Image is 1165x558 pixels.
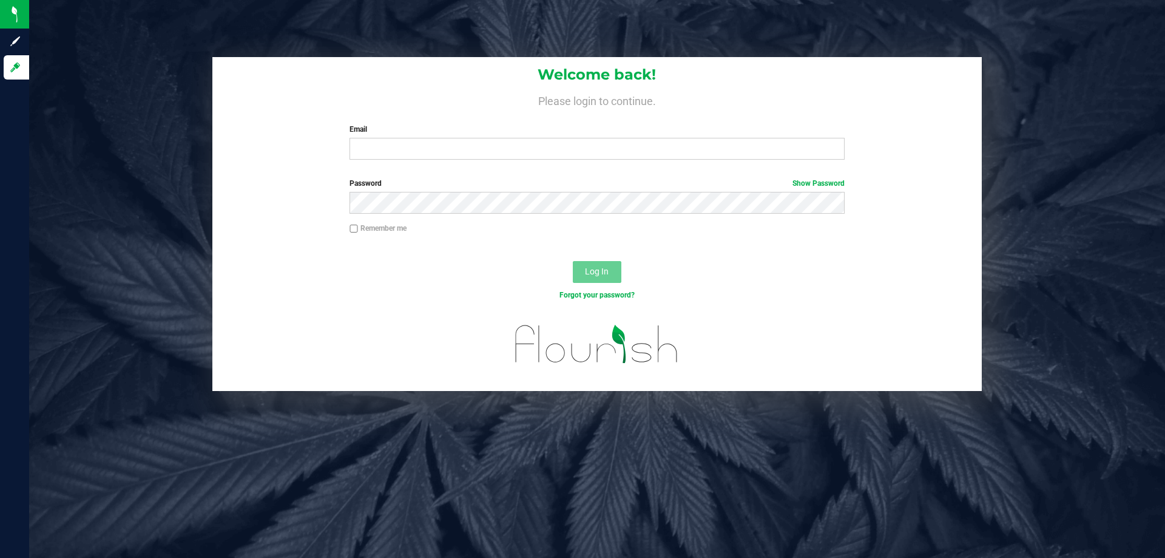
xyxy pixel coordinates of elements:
[349,179,382,188] span: Password
[349,225,358,233] input: Remember me
[559,291,635,299] a: Forgot your password?
[212,67,982,83] h1: Welcome back!
[501,313,693,375] img: flourish_logo.svg
[9,61,21,73] inline-svg: Log in
[349,124,844,135] label: Email
[9,35,21,47] inline-svg: Sign up
[212,92,982,107] h4: Please login to continue.
[349,223,407,234] label: Remember me
[585,267,609,276] span: Log In
[573,261,621,283] button: Log In
[792,179,845,188] a: Show Password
